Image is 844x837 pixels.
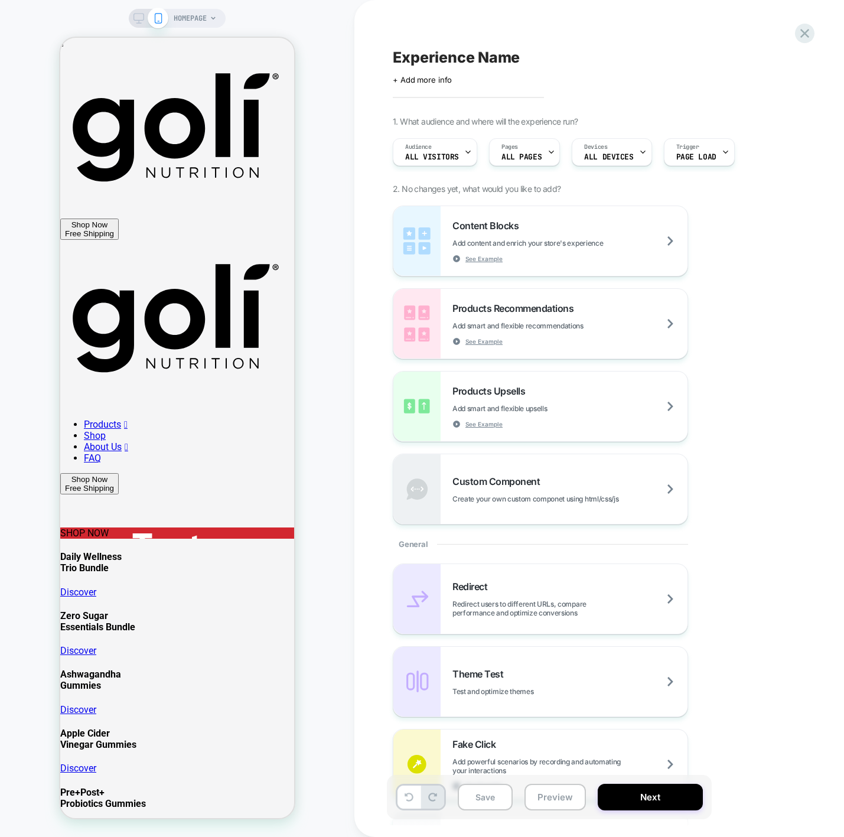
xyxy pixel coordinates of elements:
span: Products Upsells [452,385,531,397]
span: See Example [465,337,503,346]
span: Devices [584,143,607,151]
span: Add powerful scenarios by recording and automating your interactions [452,757,687,775]
span: Experience Name [393,48,520,66]
span: Redirect [452,581,493,592]
span: ALL PAGES [501,153,542,161]
span: All Visitors [405,153,459,161]
span: HOMEPAGE [174,9,207,28]
span: Add smart and flexible upsells [452,404,606,413]
button: Preview [524,784,586,810]
span: See Example [465,255,503,263]
span: Test and optimize themes [452,687,592,696]
span: Fake Click [452,738,501,750]
span: Page Load [676,153,716,161]
div: General [393,525,688,564]
span: 1. What audience and where will the experience run? [393,116,578,126]
span: See Example [465,420,503,428]
span: Trigger [676,143,699,151]
span: Theme Test [452,668,509,680]
span: Content Blocks [452,220,524,232]
a: Products [24,381,67,392]
div: Shop Now [5,437,54,446]
span: Custom Component [452,476,546,487]
button: Next [598,784,703,810]
a: FAQ [24,415,41,426]
div: Free Shipping [5,446,54,455]
span: Audience [405,143,432,151]
span: Pages [501,143,518,151]
span: Add smart and flexible recommendations [452,321,643,330]
span: Redirect users to different URLs, compare performance and optimize conversions [452,600,687,617]
div: Shop Now [5,183,54,191]
span: Add content and enrich your store's experience [452,239,662,247]
button: Save [458,784,513,810]
span: Create your own custom componet using html/css/js [452,494,677,503]
a: Shop [24,392,45,403]
span: ALL DEVICES [584,153,633,161]
span: 2. No changes yet, what would you like to add? [393,184,561,194]
div: Free Shipping [5,191,54,200]
span: Products Recommendations [452,302,579,314]
a: About Us [24,403,68,415]
span: + Add more info [393,75,452,84]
